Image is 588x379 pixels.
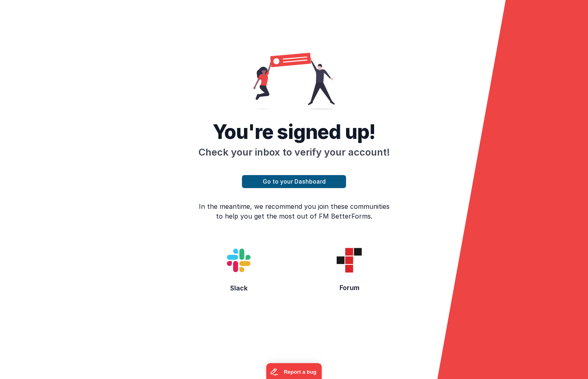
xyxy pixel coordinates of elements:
[189,283,288,293] p: Slack
[183,146,405,159] h3: Check your inbox to verify your account!
[183,122,405,142] h4: You're signed up!
[300,283,399,292] p: Forum
[189,201,399,221] p: In the meantime, we recommend you join these communities to help you get the most out of FM Bette...
[242,175,346,188] button: Go to your Dashboard
[213,234,265,286] img: Slack_Mark_Web.png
